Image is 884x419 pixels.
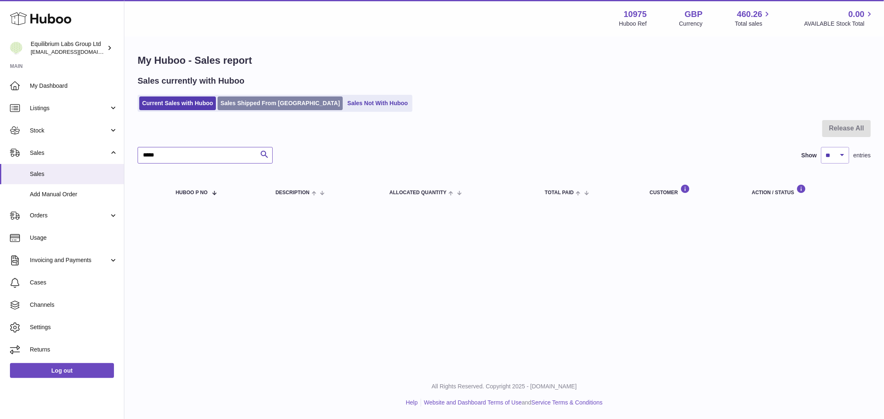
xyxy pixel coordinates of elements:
span: 460.26 [737,9,762,20]
span: Listings [30,104,109,112]
a: Sales Not With Huboo [344,96,411,110]
span: Sales [30,149,109,157]
span: Settings [30,323,118,331]
a: Log out [10,363,114,378]
span: Stock [30,127,109,135]
div: Huboo Ref [619,20,647,28]
div: Equilibrium Labs Group Ltd [31,40,105,56]
span: Total paid [545,190,574,195]
div: Action / Status [752,184,862,195]
span: Add Manual Order [30,190,118,198]
a: Help [406,399,418,406]
span: Returns [30,346,118,354]
a: 460.26 Total sales [735,9,772,28]
a: 0.00 AVAILABLE Stock Total [804,9,874,28]
span: Description [276,190,310,195]
span: Invoicing and Payments [30,256,109,264]
div: Currency [679,20,703,28]
span: Sales [30,170,118,178]
span: My Dashboard [30,82,118,90]
span: Huboo P no [176,190,208,195]
span: ALLOCATED Quantity [390,190,447,195]
span: [EMAIL_ADDRESS][DOMAIN_NAME] [31,48,122,55]
div: Customer [650,184,735,195]
a: Service Terms & Conditions [531,399,603,406]
strong: GBP [685,9,702,20]
span: Total sales [735,20,772,28]
span: Usage [30,234,118,242]
span: AVAILABLE Stock Total [804,20,874,28]
span: Cases [30,279,118,287]
span: 0.00 [848,9,865,20]
span: Channels [30,301,118,309]
label: Show [802,152,817,159]
h1: My Huboo - Sales report [138,54,871,67]
img: internalAdmin-10975@internal.huboo.com [10,42,22,54]
span: Orders [30,212,109,219]
li: and [421,399,603,407]
strong: 10975 [624,9,647,20]
h2: Sales currently with Huboo [138,75,245,87]
p: All Rights Reserved. Copyright 2025 - [DOMAIN_NAME] [131,383,877,390]
span: entries [853,152,871,159]
a: Sales Shipped From [GEOGRAPHIC_DATA] [218,96,343,110]
a: Current Sales with Huboo [139,96,216,110]
a: Website and Dashboard Terms of Use [424,399,522,406]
